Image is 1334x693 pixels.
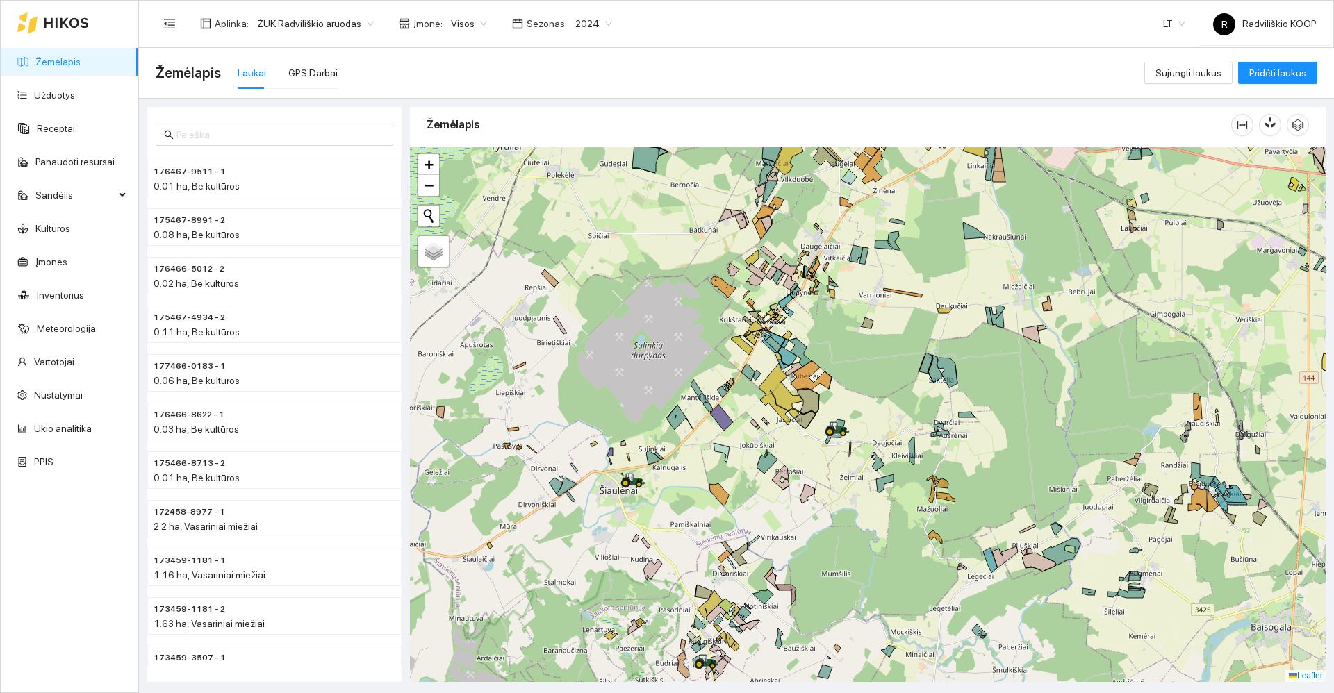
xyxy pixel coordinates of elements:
span: 0.02 ha, Be kultūros [154,278,239,289]
button: menu-fold [156,10,183,37]
span: 1.63 ha, Vasariniai miežiai [154,618,265,629]
a: Sujungti laukus [1144,67,1233,78]
span: Sujungti laukus [1155,65,1221,81]
span: + [425,156,434,173]
span: 0.01 ha, Be kultūros [154,181,240,192]
span: 177466-0183 - 1 [154,360,226,373]
a: Layers [418,236,449,267]
div: GPS Darbai [288,65,338,81]
span: 0.06 ha, Be kultūros [154,375,240,386]
span: 176467-9511 - 1 [154,165,226,178]
a: PPIS [34,456,53,467]
span: LT [1163,13,1185,34]
span: 0.11 ha, Be kultūros [154,326,240,337]
span: calendar [512,18,523,29]
span: column-width [1232,119,1253,131]
a: Inventorius [37,290,84,301]
span: Radviliškio KOOP [1213,18,1317,29]
button: Initiate a new search [418,206,439,226]
a: Vartotojai [34,356,74,367]
a: Ūkio analitika [34,423,92,434]
span: 0.01 ha, Be kultūros [154,472,240,483]
a: Įmonės [35,256,67,267]
span: 0.03 ha, Be kultūros [154,424,239,435]
span: − [425,176,434,194]
input: Paieška [176,127,385,142]
span: Įmonė : [413,16,443,31]
span: 173459-3507 - 1 [154,651,226,665]
button: Pridėti laukus [1238,62,1317,84]
span: 175466-8713 - 2 [154,457,225,470]
a: Pridėti laukus [1238,67,1317,78]
button: column-width [1231,114,1253,136]
span: ŽŪK Radviliškio aruodas [257,13,374,34]
a: Užduotys [34,90,75,101]
span: Sandėlis [35,181,115,209]
span: menu-fold [163,17,176,30]
span: 1.16 ha, Vasariniai miežiai [154,569,265,581]
a: Žemėlapis [35,56,81,67]
span: Aplinka : [215,16,249,31]
span: Žemėlapis [156,62,221,84]
span: 175467-8991 - 2 [154,214,225,227]
span: search [164,130,174,140]
span: 173459-1181 - 2 [154,603,225,616]
a: Zoom in [418,154,439,175]
span: 175467-4934 - 2 [154,311,225,324]
a: Nustatymai [34,390,83,401]
span: Pridėti laukus [1249,65,1306,81]
span: 2.2 ha, Vasariniai miežiai [154,521,258,532]
div: Žemėlapis [427,105,1231,144]
span: shop [399,18,410,29]
a: Meteorologija [37,323,96,334]
span: 176466-5012 - 2 [154,262,224,276]
span: 176466-8622 - 1 [154,408,224,421]
div: Laukai [238,65,266,81]
a: Panaudoti resursai [35,156,115,167]
span: R [1221,13,1228,35]
a: Receptai [37,123,75,134]
span: Visos [451,13,487,34]
a: Zoom out [418,175,439,196]
span: 173459-1181 - 1 [154,554,226,567]
a: Leaflet [1289,671,1322,681]
span: Sezonas : [527,16,567,31]
button: Sujungti laukus [1144,62,1233,84]
a: Kultūros [35,223,70,234]
span: 2024 [575,13,612,34]
span: 172458-8977 - 1 [154,506,225,519]
span: layout [200,18,211,29]
span: 0.08 ha, Be kultūros [154,229,240,240]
